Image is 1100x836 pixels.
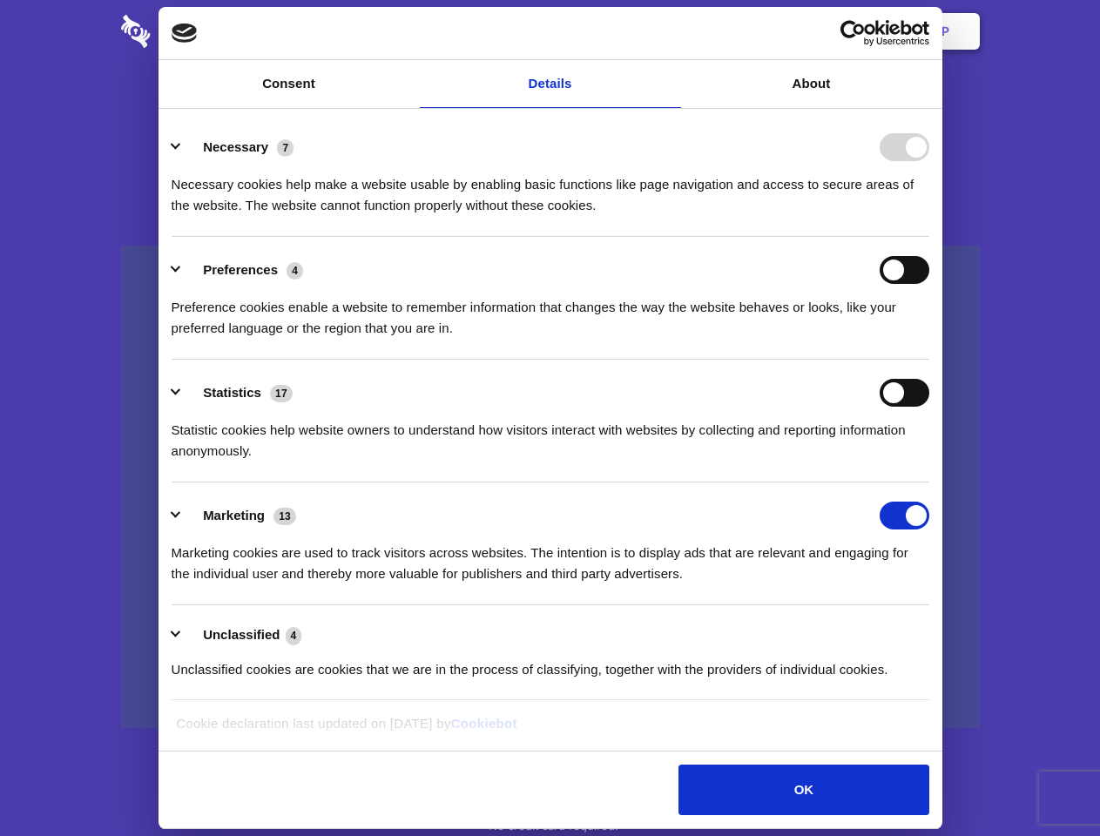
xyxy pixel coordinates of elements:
label: Necessary [203,139,268,154]
img: logo [172,24,198,43]
span: 7 [277,139,294,157]
a: Contact [706,4,786,58]
img: logo-wordmark-white-trans-d4663122ce5f474addd5e946df7df03e33cb6a1c49d2221995e7729f52c070b2.svg [121,15,270,48]
span: 4 [286,627,302,644]
a: Wistia video thumbnail [121,246,980,729]
label: Statistics [203,385,261,400]
span: 4 [287,262,303,280]
button: Preferences (4) [172,256,314,284]
a: About [681,60,942,108]
button: Statistics (17) [172,379,304,407]
a: Pricing [511,4,587,58]
a: Cookiebot [451,716,517,731]
h4: Auto-redaction of sensitive data, encrypted data sharing and self-destructing private chats. Shar... [121,158,980,216]
div: Preference cookies enable a website to remember information that changes the way the website beha... [172,284,929,339]
label: Marketing [203,508,265,522]
a: Consent [159,60,420,108]
a: Usercentrics Cookiebot - opens in a new window [777,20,929,46]
a: Login [790,4,866,58]
div: Marketing cookies are used to track visitors across websites. The intention is to display ads tha... [172,529,929,584]
button: Marketing (13) [172,502,307,529]
span: 17 [270,385,293,402]
h1: Eliminate Slack Data Loss. [121,78,980,141]
div: Unclassified cookies are cookies that we are in the process of classifying, together with the pro... [172,646,929,680]
div: Statistic cookies help website owners to understand how visitors interact with websites by collec... [172,407,929,462]
button: Necessary (7) [172,133,305,161]
span: 13 [273,508,296,525]
label: Preferences [203,262,278,277]
button: OK [678,765,928,815]
a: Details [420,60,681,108]
div: Necessary cookies help make a website usable by enabling basic functions like page navigation and... [172,161,929,216]
div: Cookie declaration last updated on [DATE] by [163,713,937,747]
iframe: Drift Widget Chat Controller [1013,749,1079,815]
button: Unclassified (4) [172,624,313,646]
